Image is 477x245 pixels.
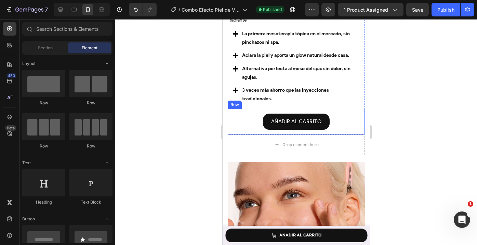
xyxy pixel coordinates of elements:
span: 1 [468,201,473,207]
div: Row [69,100,112,106]
iframe: Design area [223,19,370,245]
div: Row [22,143,65,149]
span: Button [22,216,35,222]
div: Beta [5,125,16,131]
span: Layout [22,61,36,67]
button: 1 product assigned [338,3,403,16]
div: Publish [437,6,454,13]
div: Text Block [69,199,112,205]
span: Section [38,45,53,51]
iframe: Intercom live chat [454,211,470,228]
span: Save [412,7,423,13]
div: 450 [6,73,16,78]
input: Search Sections & Elements [22,22,112,36]
button: Save [406,3,429,16]
span: Element [82,45,97,51]
div: Heading [22,199,65,205]
span: Toggle open [102,214,112,224]
div: Row [22,100,65,106]
button: Publish [432,3,460,16]
p: 7 [45,5,48,14]
div: Row [69,143,112,149]
button: 7 [3,3,51,16]
span: Text [22,160,31,166]
span: Toggle open [102,58,112,69]
span: Published [263,7,282,13]
div: Undo/Redo [129,3,157,16]
span: Toggle open [102,157,112,168]
span: Combo Efecto Piel de Vidrio [182,6,240,13]
span: / [178,6,180,13]
span: 1 product assigned [344,6,388,13]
